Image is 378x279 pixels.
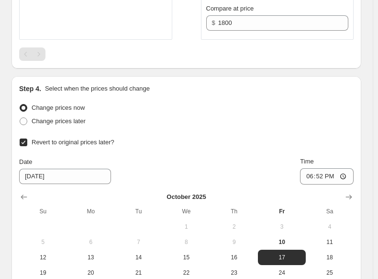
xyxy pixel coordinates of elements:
span: 14 [119,254,159,261]
span: 4 [310,223,350,231]
button: Saturday October 11 2025 [306,234,354,250]
span: 12 [23,254,63,261]
button: Thursday October 16 2025 [210,250,258,265]
button: Saturday October 4 2025 [306,219,354,234]
button: Saturday October 18 2025 [306,250,354,265]
span: Sa [310,208,350,215]
nav: Pagination [19,47,45,61]
span: 16 [214,254,254,261]
button: Wednesday October 1 2025 [163,219,211,234]
button: Thursday October 9 2025 [210,234,258,250]
span: 6 [71,238,111,246]
button: Sunday October 12 2025 [19,250,67,265]
button: Monday October 6 2025 [67,234,115,250]
span: $ [212,19,215,26]
span: Su [23,208,63,215]
span: 7 [119,238,159,246]
span: Revert to original prices later? [32,139,114,146]
span: 11 [310,238,350,246]
span: 13 [71,254,111,261]
th: Monday [67,204,115,219]
input: 12:00 [300,168,354,185]
span: 2 [214,223,254,231]
span: Change prices later [32,117,86,125]
button: Sunday October 5 2025 [19,234,67,250]
span: 25 [310,269,350,277]
span: Time [300,158,313,165]
span: 20 [71,269,111,277]
button: Wednesday October 15 2025 [163,250,211,265]
th: Friday [258,204,306,219]
span: 19 [23,269,63,277]
span: 24 [262,269,302,277]
th: Tuesday [115,204,163,219]
button: Today Friday October 10 2025 [258,234,306,250]
span: 22 [167,269,207,277]
th: Thursday [210,204,258,219]
button: Wednesday October 8 2025 [163,234,211,250]
span: We [167,208,207,215]
input: 10/10/2025 [19,169,111,184]
button: Show previous month, September 2025 [17,190,31,204]
button: Friday October 17 2025 [258,250,306,265]
p: Select when the prices should change [45,84,150,93]
th: Wednesday [163,204,211,219]
span: 10 [262,238,302,246]
span: Compare at price [206,5,254,12]
span: 9 [214,238,254,246]
span: 5 [23,238,63,246]
th: Sunday [19,204,67,219]
button: Tuesday October 7 2025 [115,234,163,250]
button: Monday October 13 2025 [67,250,115,265]
span: 18 [310,254,350,261]
span: Fr [262,208,302,215]
span: 17 [262,254,302,261]
span: 3 [262,223,302,231]
th: Saturday [306,204,354,219]
button: Tuesday October 14 2025 [115,250,163,265]
span: Change prices now [32,104,85,111]
button: Thursday October 2 2025 [210,219,258,234]
span: Tu [119,208,159,215]
span: 8 [167,238,207,246]
span: 15 [167,254,207,261]
span: Th [214,208,254,215]
span: Date [19,158,32,165]
span: 23 [214,269,254,277]
span: 21 [119,269,159,277]
span: Mo [71,208,111,215]
span: 1 [167,223,207,231]
h2: Step 4. [19,84,41,93]
button: Friday October 3 2025 [258,219,306,234]
button: Show next month, November 2025 [342,190,356,204]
